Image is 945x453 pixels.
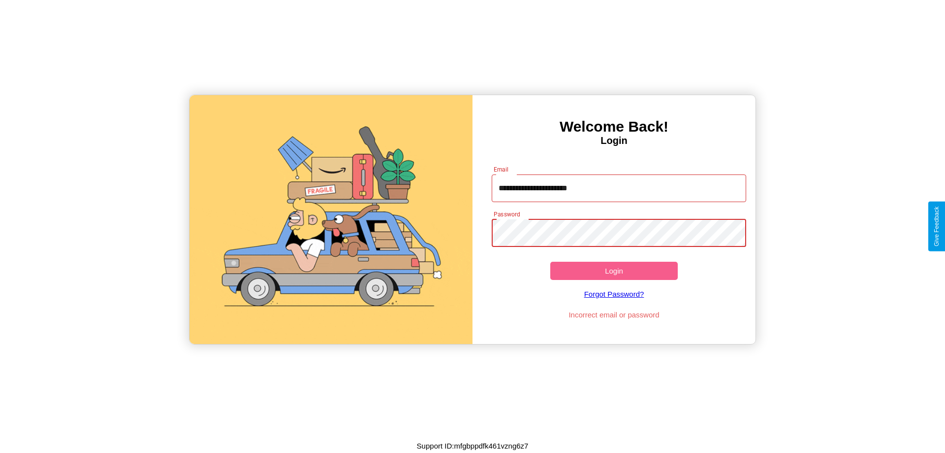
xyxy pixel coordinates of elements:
[472,135,756,146] h4: Login
[189,95,472,344] img: gif
[494,210,520,218] label: Password
[417,439,529,453] p: Support ID: mfgbppdfk461vzng6z7
[487,308,742,321] p: Incorrect email or password
[494,165,509,174] label: Email
[933,207,940,246] div: Give Feedback
[472,118,756,135] h3: Welcome Back!
[550,262,678,280] button: Login
[487,280,742,308] a: Forgot Password?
